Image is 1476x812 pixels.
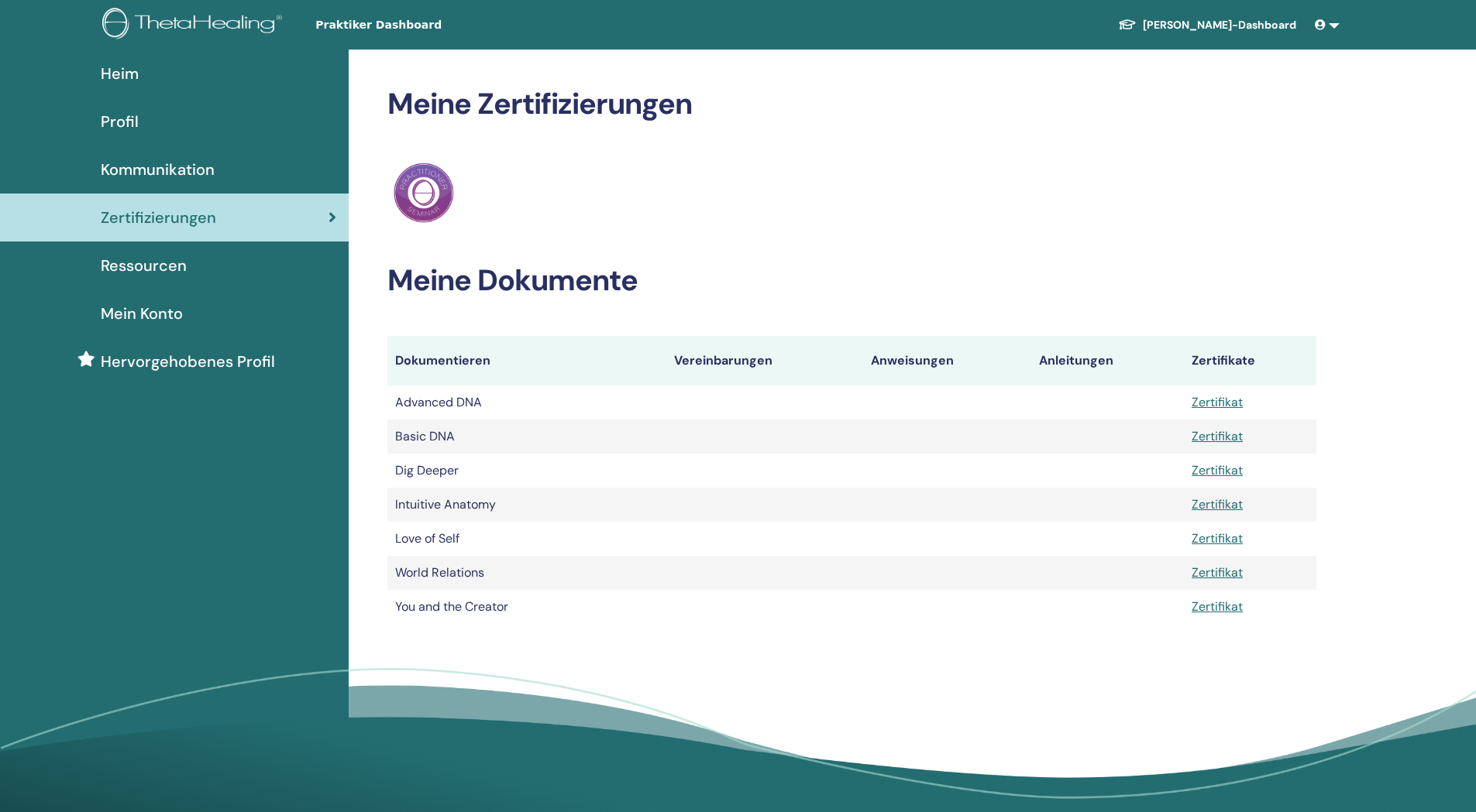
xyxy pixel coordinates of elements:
[387,263,1316,299] h2: Meine Dokumente
[1118,18,1137,31] img: graduation-cap-white.svg
[1192,428,1243,444] a: Zertifikat
[1184,336,1316,385] th: Zertifikate
[101,254,187,277] span: Ressourcen
[1031,336,1184,385] th: Anleitungen
[101,110,139,133] span: Profil
[863,336,1031,385] th: Anweisungen
[101,62,139,85] span: Heim
[387,488,666,522] td: Intuitive Anatomy
[387,420,666,454] td: Basic DNA
[387,522,666,556] td: Love of Self
[1192,530,1243,546] a: Zertifikat
[387,590,666,624] td: You and the Creator
[387,87,1316,122] h2: Meine Zertifizierungen
[387,454,666,488] td: Dig Deeper
[101,206,216,229] span: Zertifizierungen
[1192,394,1243,410] a: Zertifikat
[101,302,183,325] span: Mein Konto
[666,336,863,385] th: Vereinbarungen
[1192,462,1243,478] a: Zertifikat
[394,163,454,223] img: Practitioner
[1192,496,1243,512] a: Zertifikat
[101,158,215,181] span: Kommunikation
[1192,598,1243,615] a: Zertifikat
[387,336,666,385] th: Dokumentieren
[387,385,666,420] td: Advanced DNA
[387,556,666,590] td: World Relations
[315,17,548,33] span: Praktiker Dashboard
[1106,11,1309,39] a: [PERSON_NAME]-Dashboard
[101,350,275,373] span: Hervorgehobenes Profil
[1192,564,1243,581] a: Zertifikat
[102,8,287,43] img: logo.png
